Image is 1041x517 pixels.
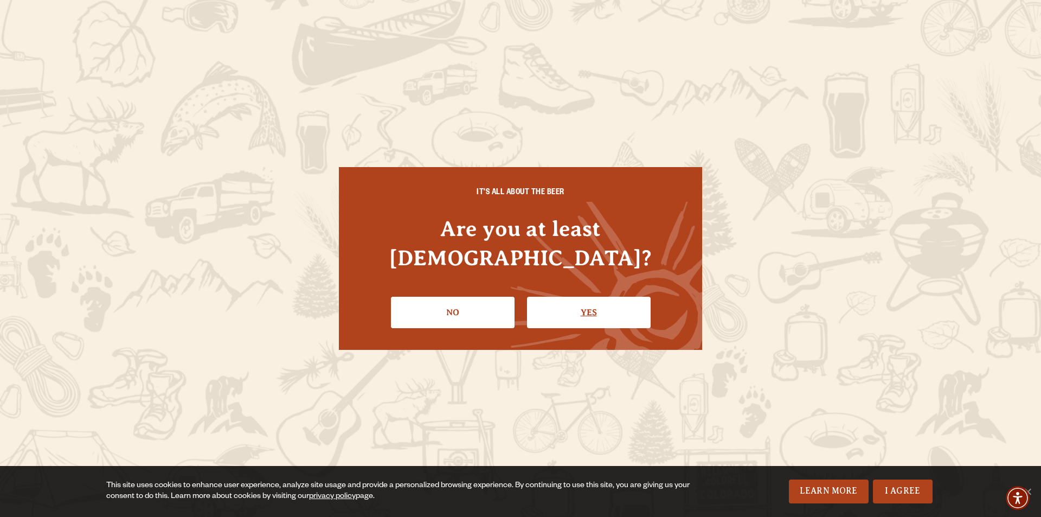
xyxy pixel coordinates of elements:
[361,214,680,272] h4: Are you at least [DEMOGRAPHIC_DATA]?
[309,493,356,501] a: privacy policy
[361,189,680,199] h6: IT'S ALL ABOUT THE BEER
[527,297,651,328] a: Confirm I'm 21 or older
[391,297,515,328] a: No
[873,480,933,503] a: I Agree
[1006,486,1030,510] div: Accessibility Menu
[106,481,698,502] div: This site uses cookies to enhance user experience, analyze site usage and provide a personalized ...
[789,480,869,503] a: Learn More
